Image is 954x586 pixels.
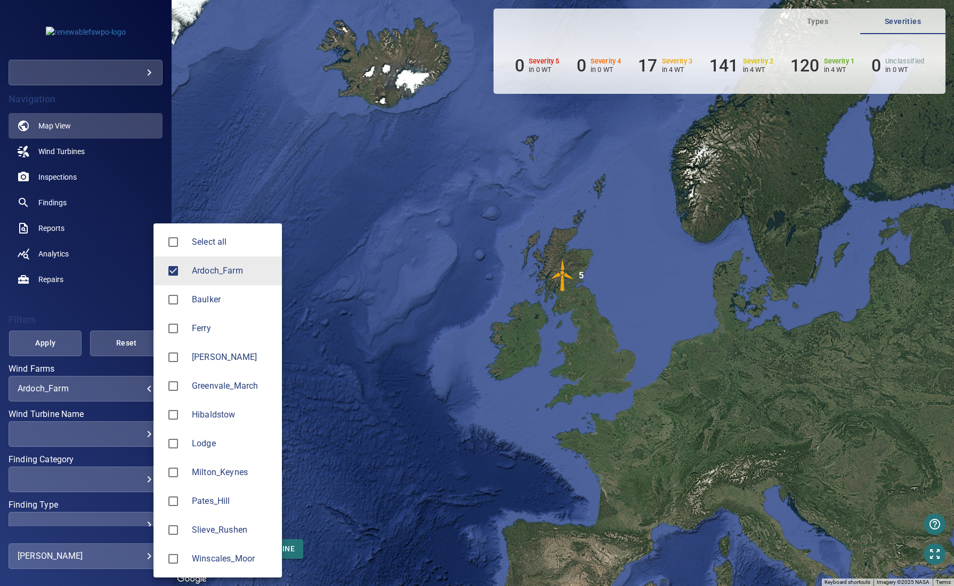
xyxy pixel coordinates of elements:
div: Wind Farms Ardoch_Farm [192,264,273,277]
span: Greenvale_March [192,380,273,392]
span: Slieve_Rushen [192,524,273,536]
div: Wind Farms Milton_Keynes [192,466,273,479]
div: Wind Farms Pates_Hill [192,495,273,508]
span: Lodge [192,437,273,450]
span: Select all [192,236,273,248]
div: Wind Farms Garves [192,351,273,364]
span: Ferry [162,317,184,340]
span: Lodge [162,432,184,455]
span: Winscales_Moor [192,552,273,565]
span: Hibaldstow [192,408,273,421]
div: Wind Farms Lodge [192,437,273,450]
span: Winscales_Moor [162,548,184,570]
span: Greenvale_March [162,375,184,397]
span: Pates_Hill [192,495,273,508]
span: Ardoch_Farm [192,264,273,277]
span: Slieve_Rushen [162,519,184,541]
ul: Ardoch_Farm [153,223,282,577]
span: Hibaldstow [162,404,184,426]
div: Wind Farms Winscales_Moor [192,552,273,565]
div: Wind Farms Hibaldstow [192,408,273,421]
div: Wind Farms Greenvale_March [192,380,273,392]
span: Ferry [192,322,273,335]
div: Wind Farms Slieve_Rushen [192,524,273,536]
span: Garves [162,346,184,368]
span: Ardoch_Farm [162,260,184,282]
span: [PERSON_NAME] [192,351,273,364]
span: Milton_Keynes [162,461,184,484]
span: Milton_Keynes [192,466,273,479]
span: Baulker [192,293,273,306]
div: Wind Farms Ferry [192,322,273,335]
span: Pates_Hill [162,490,184,512]
span: Baulker [162,288,184,311]
div: Wind Farms Baulker [192,293,273,306]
